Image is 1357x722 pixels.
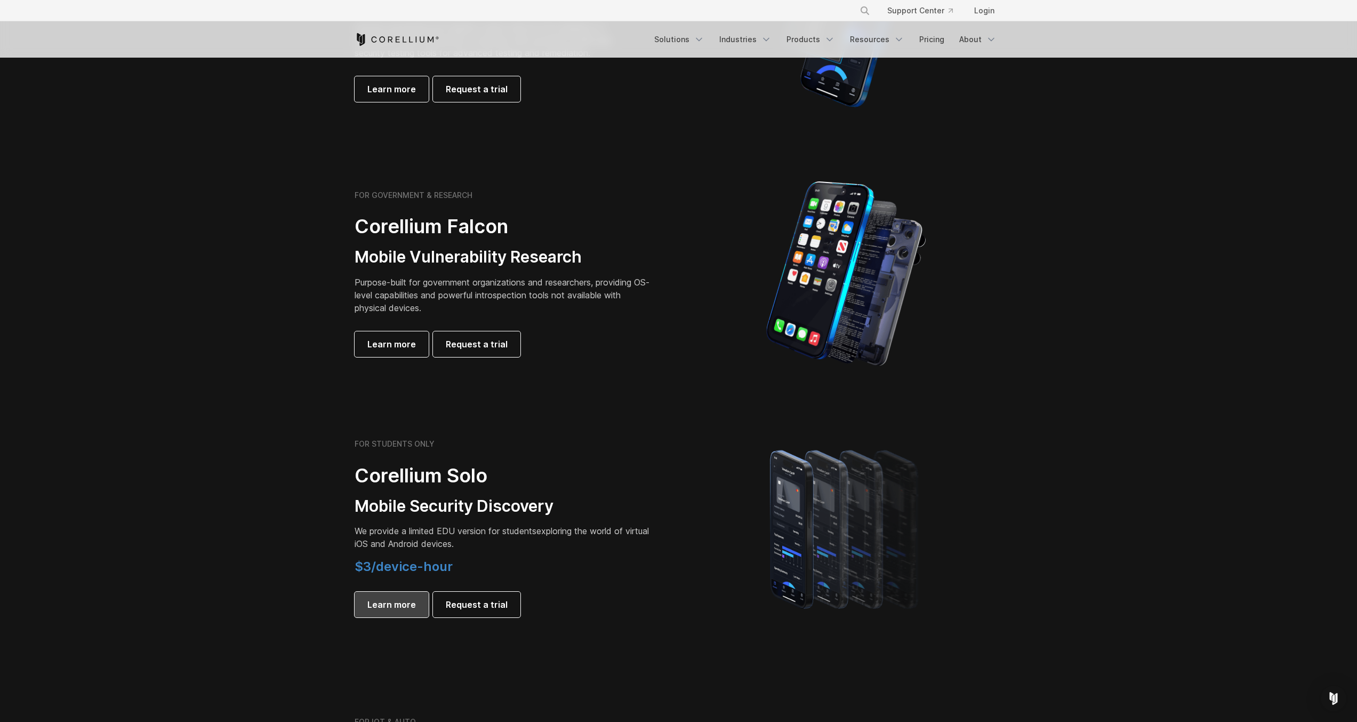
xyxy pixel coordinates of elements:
[355,439,435,449] h6: FOR STUDENTS ONLY
[844,30,911,49] a: Resources
[648,30,711,49] a: Solutions
[355,276,653,314] p: Purpose-built for government organizations and researchers, providing OS-level capabilities and p...
[966,1,1003,20] a: Login
[879,1,961,20] a: Support Center
[355,496,653,517] h3: Mobile Security Discovery
[766,180,926,367] img: iPhone model separated into the mechanics used to build the physical device.
[446,338,508,351] span: Request a trial
[433,76,520,102] a: Request a trial
[713,30,778,49] a: Industries
[855,1,874,20] button: Search
[433,592,520,617] a: Request a trial
[355,215,653,239] h2: Corellium Falcon
[913,30,951,49] a: Pricing
[355,247,653,267] h3: Mobile Vulnerability Research
[433,331,520,357] a: Request a trial
[367,598,416,611] span: Learn more
[355,526,536,536] span: We provide a limited EDU version for students
[355,525,653,550] p: exploring the world of virtual iOS and Android devices.
[355,33,439,46] a: Corellium Home
[749,435,943,622] img: A lineup of four iPhone models becoming more gradient and blurred
[780,30,841,49] a: Products
[355,76,429,102] a: Learn more
[1321,686,1346,711] div: Open Intercom Messenger
[847,1,1003,20] div: Navigation Menu
[648,30,1003,49] div: Navigation Menu
[953,30,1003,49] a: About
[355,592,429,617] a: Learn more
[446,598,508,611] span: Request a trial
[367,338,416,351] span: Learn more
[355,331,429,357] a: Learn more
[355,191,472,200] h6: FOR GOVERNMENT & RESEARCH
[367,83,416,96] span: Learn more
[355,464,653,488] h2: Corellium Solo
[355,559,453,574] span: $3/device-hour
[446,83,508,96] span: Request a trial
